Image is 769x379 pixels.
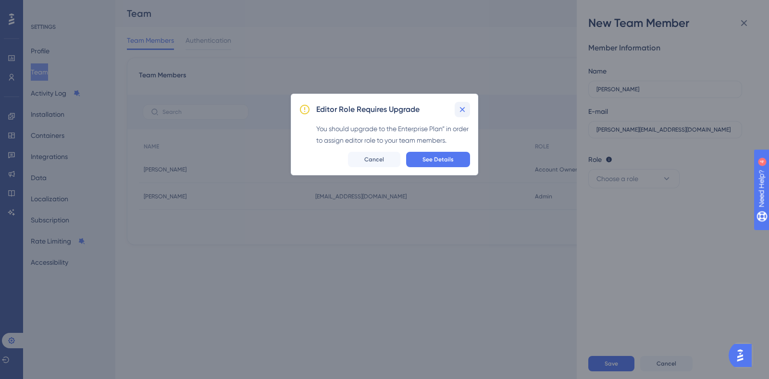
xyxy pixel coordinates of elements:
span: Cancel [364,156,384,163]
div: 4 [67,5,70,12]
span: Need Help? [23,2,60,14]
span: See Details [422,156,454,163]
div: You should upgrade to the Enterprise Plan” in order to assign editor role to your team members. [316,123,470,146]
h2: Editor Role Requires Upgrade [316,104,420,115]
iframe: UserGuiding AI Assistant Launcher [729,341,757,370]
